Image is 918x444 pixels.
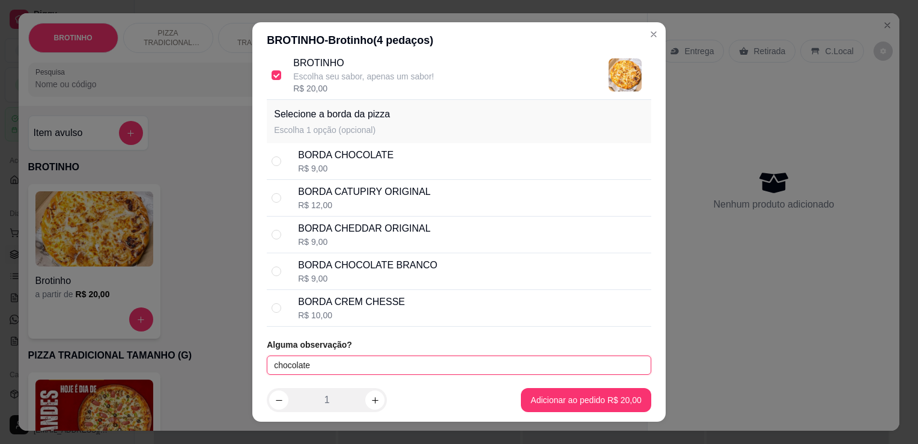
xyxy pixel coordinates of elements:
article: Alguma observação? [267,339,651,351]
div: R$ 9,00 [298,236,430,248]
img: product-image [609,58,642,91]
div: R$ 12,00 [298,199,431,211]
input: Ex.: Não quero cebola, sem tomate... [267,356,651,375]
div: BROTINHO - Brotinho ( 4 pedaços) [267,32,651,49]
div: R$ 20,00 [293,82,434,94]
p: Escolha 1 opção (opcional) [274,124,390,136]
div: R$ 10,00 [298,309,405,321]
div: BORDA CATUPIRY ORIGINAL [298,185,431,199]
button: Adicionar ao pedido R$ 20,00 [521,388,651,412]
div: BORDA CREM CHESSE [298,295,405,309]
p: 1 [324,393,330,407]
p: Selecione a borda da pizza [274,107,390,122]
div: BORDA CHOCOLATE [298,148,394,162]
button: increase-product-quantity [365,390,385,410]
button: Close [644,25,663,44]
div: BORDA CHOCOLATE BRANCO [298,258,437,273]
p: Escolha seu sabor, apenas um sabor! [293,70,434,82]
div: R$ 9,00 [298,162,394,174]
button: decrease-product-quantity [269,390,288,410]
p: BROTINHO [293,56,434,70]
div: R$ 9,00 [298,273,437,285]
div: BORDA CHEDDAR ORIGINAL [298,221,430,236]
